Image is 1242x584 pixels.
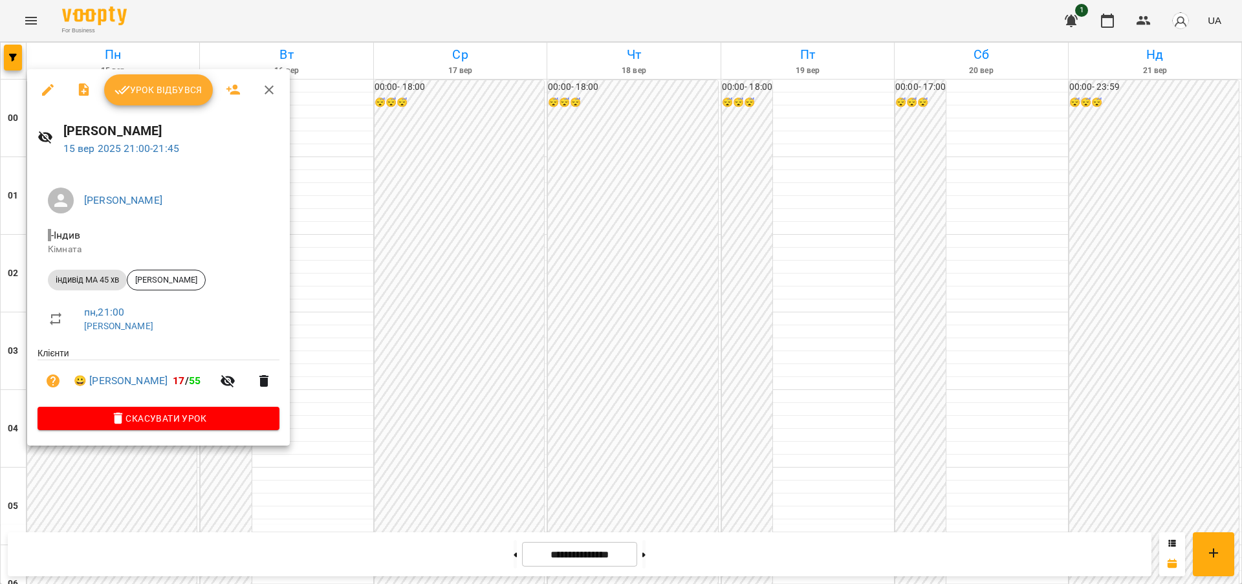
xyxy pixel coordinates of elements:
p: Кімната [48,243,269,256]
span: [PERSON_NAME] [127,274,205,286]
ul: Клієнти [38,347,279,407]
b: / [173,374,201,387]
span: Урок відбувся [114,82,202,98]
h6: [PERSON_NAME] [63,121,279,141]
span: Скасувати Урок [48,411,269,426]
span: 17 [173,374,184,387]
div: [PERSON_NAME] [127,270,206,290]
a: 😀 [PERSON_NAME] [74,373,168,389]
span: - Індив [48,229,83,241]
a: [PERSON_NAME] [84,321,153,331]
a: пн , 21:00 [84,306,124,318]
button: Скасувати Урок [38,407,279,430]
button: Візит ще не сплачено. Додати оплату? [38,365,69,396]
button: Урок відбувся [104,74,213,105]
a: 15 вер 2025 21:00-21:45 [63,142,179,155]
a: [PERSON_NAME] [84,194,162,206]
span: 55 [189,374,201,387]
span: індивід МА 45 хв [48,274,127,286]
